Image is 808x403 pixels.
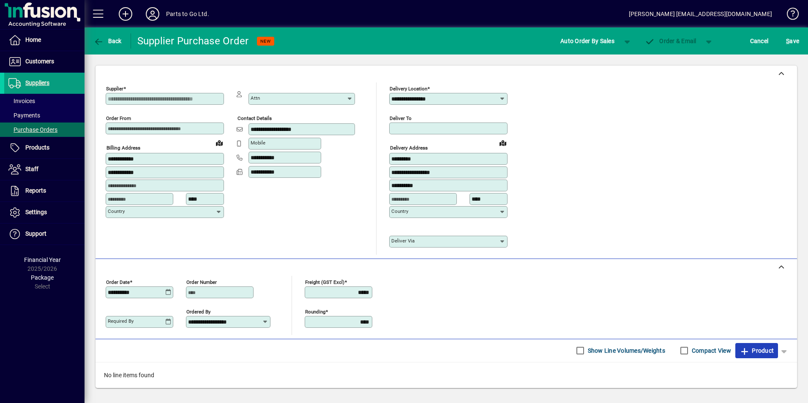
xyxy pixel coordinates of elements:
a: Support [4,223,85,245]
button: Cancel [748,33,771,49]
mat-label: Order date [106,279,130,285]
a: View on map [213,136,226,150]
mat-label: Deliver To [390,115,412,121]
label: Show Line Volumes/Weights [586,346,665,355]
mat-label: Attn [251,95,260,101]
div: Supplier Purchase Order [137,34,249,48]
mat-label: Mobile [251,140,265,146]
mat-label: Order number [186,279,217,285]
span: Payments [8,112,40,119]
span: Support [25,230,46,237]
span: Customers [25,58,54,65]
span: Cancel [750,34,769,48]
span: Back [93,38,122,44]
mat-label: Ordered by [186,308,210,314]
span: Package [31,274,54,281]
a: Payments [4,108,85,123]
button: Back [91,33,124,49]
a: Customers [4,51,85,72]
mat-label: Country [108,208,125,214]
a: Knowledge Base [781,2,797,29]
a: Reports [4,180,85,201]
a: Products [4,137,85,158]
span: Invoices [8,98,35,104]
mat-label: Required by [108,318,134,324]
span: Suppliers [25,79,49,86]
span: Auto Order By Sales [560,34,614,48]
a: Purchase Orders [4,123,85,137]
a: Staff [4,159,85,180]
button: Auto Order By Sales [556,33,619,49]
button: Save [784,33,801,49]
button: Order & Email [641,33,701,49]
button: Product [735,343,778,358]
span: Product [740,344,774,357]
a: View on map [496,136,510,150]
mat-label: Supplier [106,86,123,92]
mat-label: Order from [106,115,131,121]
mat-label: Deliver via [391,238,415,244]
button: Add [112,6,139,22]
span: Staff [25,166,38,172]
a: Invoices [4,94,85,108]
span: Reports [25,187,46,194]
a: Home [4,30,85,51]
span: Purchase Orders [8,126,57,133]
div: Parts to Go Ltd. [166,7,209,21]
label: Compact View [690,346,731,355]
mat-label: Freight (GST excl) [305,279,344,285]
mat-label: Delivery Location [390,86,427,92]
span: Home [25,36,41,43]
span: S [786,38,789,44]
span: Settings [25,209,47,215]
mat-label: Country [391,208,408,214]
mat-label: Rounding [305,308,325,314]
span: Order & Email [645,38,696,44]
div: [PERSON_NAME] [EMAIL_ADDRESS][DOMAIN_NAME] [629,7,772,21]
app-page-header-button: Back [85,33,131,49]
span: Financial Year [24,256,61,263]
span: Products [25,144,49,151]
div: No line items found [96,362,797,388]
a: Settings [4,202,85,223]
span: NEW [260,38,271,44]
button: Profile [139,6,166,22]
span: ave [786,34,799,48]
